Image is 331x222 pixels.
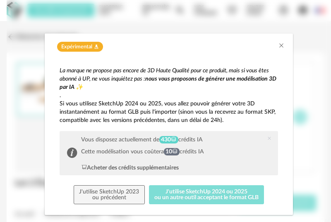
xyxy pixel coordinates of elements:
[45,33,293,215] div: dialog
[149,185,264,204] button: J'utilise SketchUp 2024 ou 2025ou un autre outil acceptant le format GLB
[164,148,180,155] span: 10
[60,100,278,124] p: Si vous utilisez SketchUp 2024 ou 2025, vous allez pouvoir générer votre 3D instantanément au for...
[94,43,99,50] span: Flask icon
[60,91,278,100] p: .
[81,136,204,143] div: Vous disposez actuellement de crédits IA
[81,164,179,172] div: Acheter des crédits supplémentaires
[159,136,178,143] span: 430
[60,68,269,82] em: La marque ne propose pas encore de 3D Haute Qualité pour ce produit, mais si vous êtes abonné à U...
[61,43,92,50] span: Expérimental
[74,185,145,204] button: J'utilise SketchUp 2023ou précédent
[81,148,204,155] div: Cette modélisation vous coûtera crédits IA
[60,76,276,90] em: nous vous proposons de générer une modélisation 3D par IA ✨
[278,42,285,50] button: Close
